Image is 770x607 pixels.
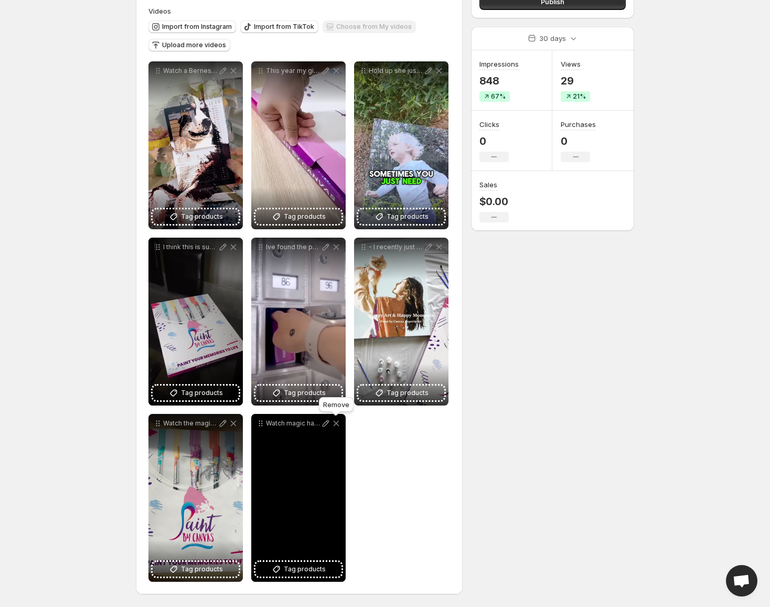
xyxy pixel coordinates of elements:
span: Tag products [284,388,326,398]
button: Upload more videos [148,39,230,51]
button: Tag products [153,386,239,400]
h3: Clicks [479,119,499,130]
p: $0.00 [479,195,509,208]
h3: Views [561,59,581,69]
span: Import from Instagram [162,23,232,31]
a: Open chat [726,565,757,597]
p: This year my gifts come with a personal touch [266,67,320,75]
p: I think this is such a Fun and creative project that is beyond your typical paint by numbers It h... [163,243,218,251]
p: Hold up she just turned her kid into ART [369,67,423,75]
div: - I recently just completed a fun summer art activity from paintbycanvasstore I did a paint by nu... [354,238,448,406]
span: 67% [491,92,506,101]
button: Tag products [153,562,239,577]
p: Watch the magic happen siiyaa003 transforms a cherished photo with her best friend into a stunnin... [163,419,218,428]
p: 29 [561,74,590,87]
span: Videos [148,7,171,15]
div: Watch magic happen as a simple sketch transforms into a vibrant portrait of a cat This reel takes... [251,414,346,582]
div: I think this is such a Fun and creative project that is beyond your typical paint by numbers It h... [148,238,243,406]
p: Watch a Bernese Mountain Dog turn into a one-of-a-kind painting This custom paint-by-number kit m... [163,67,218,75]
p: 30 days [539,33,566,44]
div: Ive found the perfect way to turn your seaside afternoon into a creative escape thanks to paintby... [251,238,346,406]
button: Import from Instagram [148,20,236,33]
div: Watch a Bernese Mountain Dog turn into a one-of-a-kind painting This custom paint-by-number kit m... [148,61,243,229]
span: Tag products [284,211,326,222]
button: Tag products [255,386,341,400]
h3: Purchases [561,119,596,130]
div: Hold up she just turned her kid into ARTTag products [354,61,448,229]
div: Watch the magic happen siiyaa003 transforms a cherished photo with her best friend into a stunnin... [148,414,243,582]
p: Watch magic happen as a simple sketch transforms into a vibrant portrait of a cat This reel takes... [266,419,320,428]
span: Tag products [181,564,223,574]
p: 0 [479,135,509,147]
button: Tag products [255,209,341,224]
button: Tag products [358,209,444,224]
button: Tag products [153,209,239,224]
p: Ive found the perfect way to turn your seaside afternoon into a creative escape thanks to paintby... [266,243,320,251]
span: 21% [573,92,586,101]
p: - I recently just completed a fun summer art activity from paintbycanvasstore I did a paint by nu... [369,243,423,251]
span: Upload more videos [162,41,226,49]
h3: Impressions [479,59,519,69]
button: Tag products [358,386,444,400]
h3: Sales [479,179,497,190]
span: Tag products [181,388,223,398]
div: This year my gifts come with a personal touchTag products [251,61,346,229]
span: Tag products [181,211,223,222]
span: Tag products [387,211,429,222]
button: Tag products [255,562,341,577]
span: Tag products [387,388,429,398]
p: 848 [479,74,519,87]
p: 0 [561,135,596,147]
span: Tag products [284,564,326,574]
span: Import from TikTok [254,23,314,31]
button: Import from TikTok [240,20,318,33]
